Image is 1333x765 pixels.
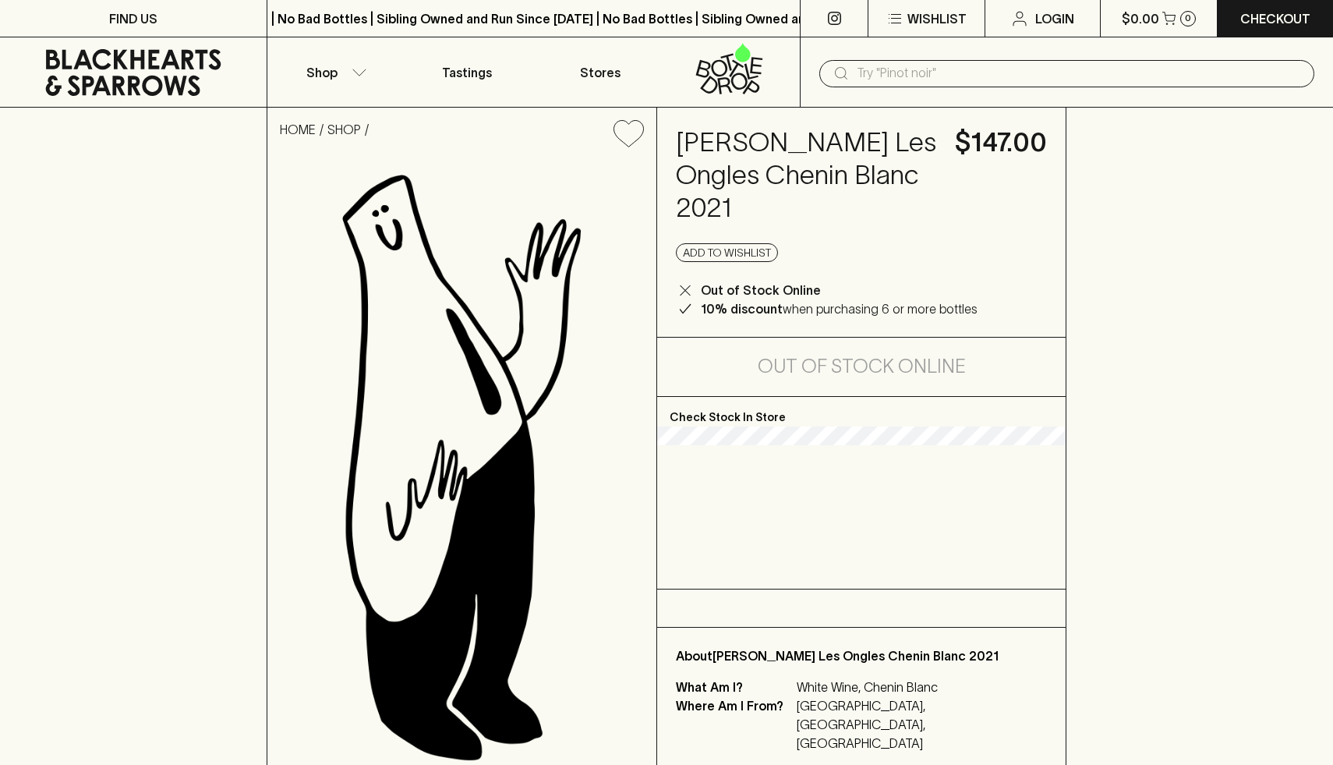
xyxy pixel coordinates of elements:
[580,63,621,82] p: Stores
[797,696,1028,753] p: [GEOGRAPHIC_DATA], [GEOGRAPHIC_DATA], [GEOGRAPHIC_DATA]
[701,281,821,299] p: Out of Stock Online
[657,397,1066,427] p: Check Stock In Store
[607,114,650,154] button: Add to wishlist
[442,63,492,82] p: Tastings
[907,9,967,28] p: Wishlist
[280,122,316,136] a: HOME
[676,696,793,753] p: Where Am I From?
[701,299,978,318] p: when purchasing 6 or more bottles
[857,61,1302,86] input: Try "Pinot noir"
[758,354,966,379] h5: Out of Stock Online
[267,37,401,107] button: Shop
[327,122,361,136] a: SHOP
[676,126,936,225] h4: [PERSON_NAME] Les Ongles Chenin Blanc 2021
[676,646,1047,665] p: About [PERSON_NAME] Les Ongles Chenin Blanc 2021
[676,678,793,696] p: What Am I?
[109,9,157,28] p: FIND US
[1122,9,1159,28] p: $0.00
[797,678,1028,696] p: White Wine, Chenin Blanc
[1035,9,1074,28] p: Login
[401,37,534,107] a: Tastings
[701,302,783,316] b: 10% discount
[1185,14,1191,23] p: 0
[676,243,778,262] button: Add to wishlist
[1240,9,1310,28] p: Checkout
[955,126,1047,159] h4: $147.00
[534,37,667,107] a: Stores
[306,63,338,82] p: Shop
